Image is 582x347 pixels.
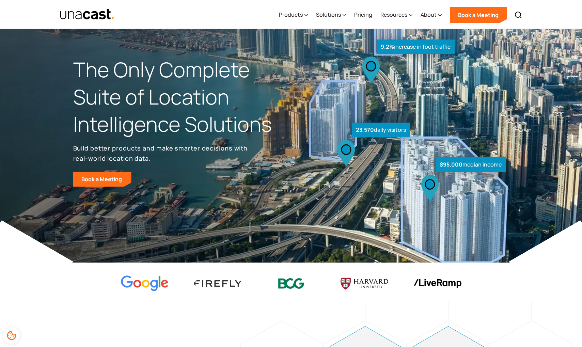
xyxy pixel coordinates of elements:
[514,11,522,19] img: Search icon
[279,11,303,19] div: Products
[279,1,308,29] div: Products
[3,327,20,344] div: Cookie Preferences
[440,161,462,168] strong: $95,000
[73,172,131,187] a: Book a Meeting
[436,157,506,172] div: median income
[316,11,341,19] div: Solutions
[194,280,242,287] img: Firefly Advertising logo
[60,9,115,20] a: home
[381,43,394,50] strong: 9.2%
[121,275,169,291] img: Google logo Color
[377,40,455,54] div: increase in foot traffic
[414,279,461,288] img: liveramp logo
[421,1,442,29] div: About
[341,275,388,292] img: Harvard U logo
[316,1,346,29] div: Solutions
[352,123,410,137] div: daily visitors
[73,143,250,163] p: Build better products and make smarter decisions with real-world location data.
[267,274,315,293] img: BCG logo
[60,9,115,20] img: Unacast text logo
[421,11,437,19] div: About
[354,1,372,29] a: Pricing
[450,7,507,23] a: Book a Meeting
[73,56,291,138] h1: The Only Complete Suite of Location Intelligence Solutions
[380,1,412,29] div: Resources
[356,126,374,133] strong: 23,570
[380,11,407,19] div: Resources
